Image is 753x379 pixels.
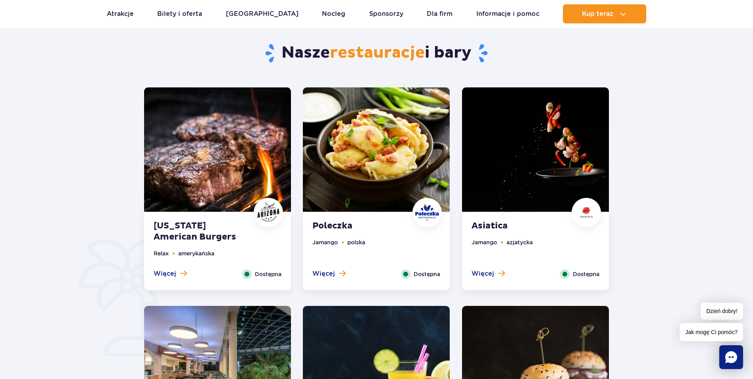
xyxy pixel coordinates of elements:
[312,220,408,232] strong: Poleczka
[154,220,250,243] strong: [US_STATE] American Burgers
[178,249,214,258] li: amerykańska
[144,43,609,64] h2: Nasze i bary
[574,203,598,221] img: Asiatica
[226,4,299,23] a: [GEOGRAPHIC_DATA]
[427,4,453,23] a: Dla firm
[144,87,291,212] img: Arizona American Burgers
[330,43,425,63] span: restauracje
[154,269,176,278] span: Więcej
[347,238,365,247] li: polska
[255,270,281,278] span: Dostępna
[701,303,743,320] span: Dzień dobry!
[462,87,609,212] img: Asiatica
[303,87,450,212] img: Poleczka
[107,4,134,23] a: Atrakcje
[369,4,403,23] a: Sponsorzy
[256,201,280,224] img: Arizona American Burgers
[563,4,646,23] button: Kup teraz
[154,249,169,258] li: Relax
[472,238,497,247] li: Jamango
[582,10,613,17] span: Kup teraz
[157,4,202,23] a: Bilety i oferta
[719,345,743,369] div: Chat
[322,4,345,23] a: Nocleg
[472,269,494,278] span: Więcej
[476,4,539,23] a: Informacje i pomoc
[573,270,599,278] span: Dostępna
[472,220,568,232] strong: Asiatica
[312,238,338,247] li: Jamango
[312,269,346,278] button: Więcej
[506,238,533,247] li: azjatycka
[415,201,439,224] img: Poleczka
[154,269,187,278] button: Więcej
[312,269,335,278] span: Więcej
[414,270,440,278] span: Dostępna
[472,269,505,278] button: Więcej
[680,323,743,341] span: Jak mogę Ci pomóc?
